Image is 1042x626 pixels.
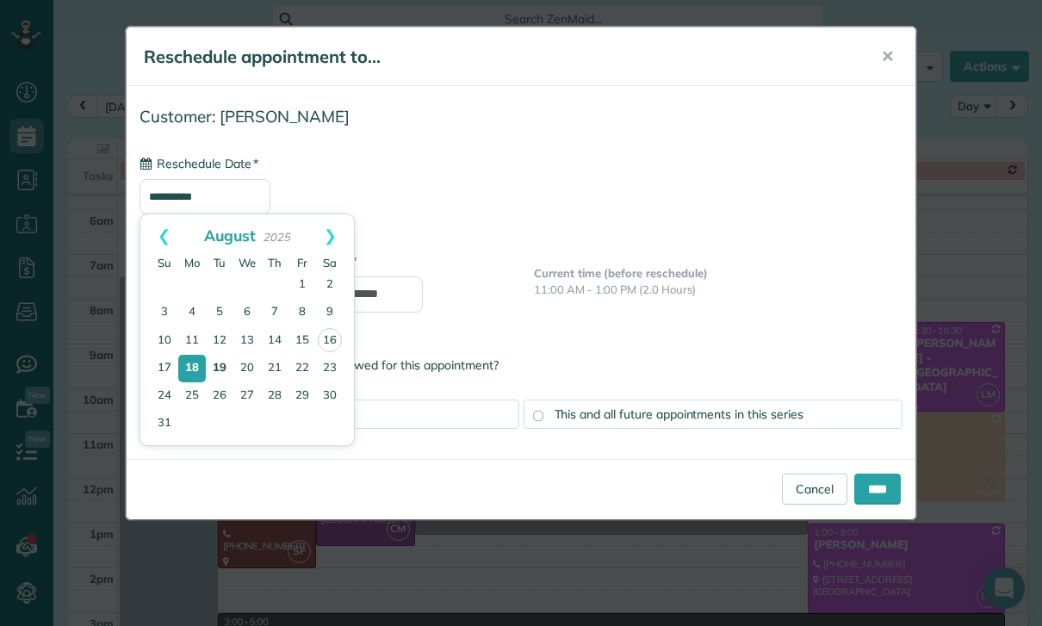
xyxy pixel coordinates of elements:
a: 15 [288,327,316,355]
span: 2025 [263,230,290,244]
a: 11 [178,327,206,355]
a: 8 [288,299,316,326]
h5: Reschedule appointment to... [144,45,857,69]
a: 3 [151,299,178,326]
span: This and all future appointments in this series [555,406,803,422]
a: 21 [261,355,288,382]
a: 4 [178,299,206,326]
label: Reschedule Date [140,155,258,172]
a: 5 [206,299,233,326]
span: Thursday [268,256,282,270]
span: Saturday [323,256,337,270]
a: 16 [318,328,342,352]
a: 23 [316,355,344,382]
a: 29 [288,382,316,410]
b: Current time (before reschedule) [534,266,708,280]
a: 22 [288,355,316,382]
a: 9 [316,299,344,326]
span: Current Date: [DATE] [140,219,902,235]
a: 26 [206,382,233,410]
label: Apply changes to [140,375,902,393]
span: Wednesday [239,256,256,270]
a: Prev [140,214,188,257]
a: 14 [261,327,288,355]
a: 12 [206,327,233,355]
a: 30 [316,382,344,410]
a: 7 [261,299,288,326]
a: 27 [233,382,261,410]
a: 18 [178,355,206,382]
a: 19 [206,355,233,382]
a: Next [307,214,354,257]
a: 2 [316,271,344,299]
a: 24 [151,382,178,410]
span: Tuesday [214,256,226,270]
span: Sunday [158,256,171,270]
p: 11:00 AM - 1:00 PM (2.0 Hours) [534,282,902,298]
h4: Customer: [PERSON_NAME] [140,108,902,126]
span: August [204,226,256,245]
a: 31 [151,410,178,437]
a: 25 [178,382,206,410]
a: 28 [261,382,288,410]
span: Friday [297,256,307,270]
a: 13 [233,327,261,355]
input: This and all future appointments in this series [532,410,543,421]
a: 1 [288,271,316,299]
a: 20 [233,355,261,382]
span: Monday [184,256,200,270]
a: Cancel [782,474,847,505]
a: 10 [151,327,178,355]
a: 17 [151,355,178,382]
a: 6 [233,299,261,326]
span: ✕ [881,46,894,66]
